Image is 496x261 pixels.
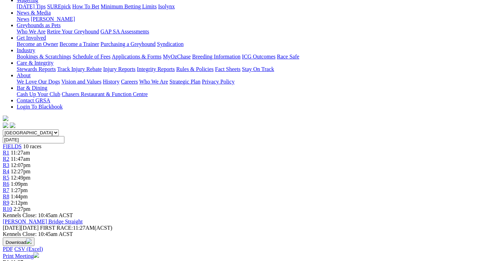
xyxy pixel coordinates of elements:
[17,3,493,10] div: Wagering
[17,41,58,47] a: Become an Owner
[17,22,61,28] a: Greyhounds as Pets
[3,237,34,246] button: Download
[170,79,200,85] a: Strategic Plan
[3,246,13,252] a: PDF
[11,156,30,162] span: 11:47am
[72,3,100,9] a: How To Bet
[17,66,493,72] div: Care & Integrity
[47,29,99,34] a: Retire Your Greyhound
[3,253,39,259] a: Print Meeting
[17,47,35,53] a: Industry
[139,79,168,85] a: Who We Are
[3,150,9,156] a: R1
[17,16,29,22] a: News
[163,54,191,60] a: MyOzChase
[3,156,9,162] a: R2
[17,10,51,16] a: News & Media
[33,252,39,258] img: printer.svg
[17,72,31,78] a: About
[17,54,71,60] a: Bookings & Scratchings
[11,193,28,199] span: 1:44pm
[3,225,21,231] span: [DATE]
[215,66,241,72] a: Fact Sheets
[17,91,493,97] div: Bar & Dining
[137,66,175,72] a: Integrity Reports
[3,193,9,199] a: R8
[17,29,493,35] div: Greyhounds as Pets
[62,91,148,97] a: Chasers Restaurant & Function Centre
[3,181,9,187] a: R6
[17,97,50,103] a: Contact GRSA
[3,136,64,143] input: Select date
[17,54,493,60] div: Industry
[60,41,99,47] a: Become a Trainer
[17,29,46,34] a: Who We Are
[72,54,110,60] a: Schedule of Fees
[192,54,241,60] a: Breeding Information
[3,162,9,168] a: R3
[17,16,493,22] div: News & Media
[17,35,46,41] a: Get Involved
[3,143,22,149] a: FIELDS
[40,225,73,231] span: FIRST RACE:
[277,54,299,60] a: Race Safe
[47,3,71,9] a: SUREpick
[101,29,149,34] a: GAP SA Assessments
[3,187,9,193] a: R7
[3,225,39,231] span: [DATE]
[17,85,47,91] a: Bar & Dining
[11,150,30,156] span: 11:27am
[14,246,43,252] a: CSV (Excel)
[11,200,28,206] span: 2:12pm
[14,206,31,212] span: 2:27pm
[11,162,31,168] span: 12:07pm
[3,206,12,212] a: R10
[121,79,138,85] a: Careers
[17,79,493,85] div: About
[157,41,183,47] a: Syndication
[103,79,119,85] a: History
[11,175,31,181] span: 12:49pm
[176,66,214,72] a: Rules & Policies
[10,122,15,128] img: twitter.svg
[40,225,112,231] span: 11:27AM(ACST)
[103,66,135,72] a: Injury Reports
[11,168,31,174] span: 12:27pm
[3,200,9,206] a: R9
[61,79,101,85] a: Vision and Values
[112,54,162,60] a: Applications & Forms
[3,219,82,224] a: [PERSON_NAME] Bridge Straight
[101,3,157,9] a: Minimum Betting Limits
[17,60,54,66] a: Care & Integrity
[17,91,60,97] a: Cash Up Your Club
[3,175,9,181] span: R5
[3,122,8,128] img: facebook.svg
[3,212,73,218] span: Kennels Close: 10:45am ACST
[17,66,56,72] a: Stewards Reports
[17,104,63,110] a: Login To Blackbook
[11,181,28,187] span: 1:09pm
[17,41,493,47] div: Get Involved
[11,187,28,193] span: 1:27pm
[3,246,493,252] div: Download
[242,54,275,60] a: ICG Outcomes
[57,66,102,72] a: Track Injury Rebate
[101,41,156,47] a: Purchasing a Greyhound
[26,238,32,244] img: download.svg
[3,231,493,237] div: Kennels Close: 10:45am ACST
[3,116,8,121] img: logo-grsa-white.png
[3,168,9,174] a: R4
[17,3,46,9] a: [DATE] Tips
[17,79,60,85] a: We Love Our Dogs
[23,143,41,149] span: 10 races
